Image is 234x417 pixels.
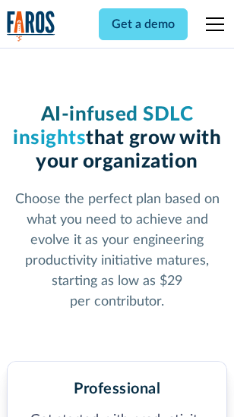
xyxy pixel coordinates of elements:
span: AI-infused SDLC insights [13,105,193,148]
a: home [7,11,55,42]
img: Logo of the analytics and reporting company Faros. [7,11,55,42]
h2: Professional [74,380,160,398]
div: menu [197,6,227,42]
h1: that grow with your organization [7,103,227,174]
p: Choose the perfect plan based on what you need to achieve and evolve it as your engineering produ... [7,190,227,312]
a: Get a demo [99,8,188,40]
